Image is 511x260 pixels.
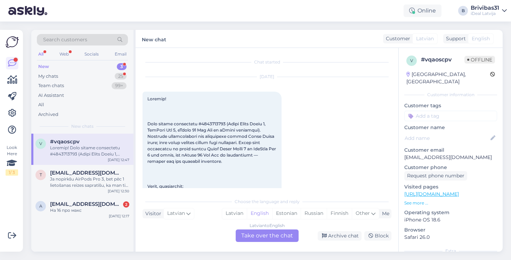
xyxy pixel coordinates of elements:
div: Russian [301,208,327,219]
div: Archive chat [318,231,362,241]
div: Brivibas31 [471,5,499,11]
span: English [472,35,490,42]
div: Choose the language and reply [143,199,391,205]
div: [DATE] [143,74,391,80]
div: Support [443,35,466,42]
span: a [39,203,42,209]
p: Safari 26.0 [404,234,497,241]
div: Online [404,5,441,17]
div: Me [379,210,389,217]
span: Offline [464,56,495,64]
img: Askly Logo [6,35,19,49]
div: Ja nopirkšu AirPods Pro 3, bet pēc 1 lietošanas reizes sapratīšu, ka man tie neder (krīt ārā, spi... [50,176,129,188]
div: 25 [115,73,127,80]
div: iDeal Latvija [471,11,499,16]
div: All [38,101,44,108]
div: Team chats [38,82,64,89]
div: B [458,6,468,16]
span: v [410,58,413,63]
div: [GEOGRAPHIC_DATA], [GEOGRAPHIC_DATA] [406,71,490,85]
div: My chats [38,73,58,80]
p: Customer tags [404,102,497,109]
span: Other [356,210,370,216]
div: Customer [383,35,410,42]
div: Loremip! Dolo sitame consectetu #4843713793 (Adipi Elits Doeiu 1, TemPori Utl 5, eTdolo 91 Mag Al... [50,145,129,157]
div: Take over the chat [236,229,299,242]
div: 1 / 3 [6,169,18,176]
div: 99+ [112,82,127,89]
div: Look Here [6,144,18,176]
p: Customer name [404,124,497,131]
div: Extra [404,248,497,254]
div: Email [113,50,128,59]
p: Browser [404,226,497,234]
p: Visited pages [404,183,497,191]
span: v [39,141,42,146]
label: New chat [142,34,166,43]
div: На 16 про макс [50,207,129,213]
div: All [37,50,45,59]
a: Brivibas31iDeal Latvija [471,5,507,16]
span: Latvian [416,35,434,42]
div: # vqaoscpv [421,56,464,64]
p: Customer phone [404,164,497,171]
span: Latvian [167,210,185,217]
p: Customer email [404,146,497,154]
div: [DATE] 12:47 [108,157,129,162]
div: Web [58,50,70,59]
div: English [247,208,272,219]
p: See more ... [404,200,497,206]
div: Estonian [272,208,301,219]
a: [URL][DOMAIN_NAME] [404,191,459,197]
div: Archived [38,111,58,118]
span: #vqaoscpv [50,139,80,145]
div: Chat started [143,59,391,65]
div: Latvian [222,208,247,219]
input: Add a tag [404,111,497,121]
span: aleks88197688@gmail.com [50,201,122,207]
div: [DATE] 12:30 [108,188,129,194]
span: t [40,172,42,177]
div: Customer information [404,92,497,98]
div: AI Assistant [38,92,64,99]
p: iPhone OS 18.6 [404,216,497,224]
div: Latvian to English [250,223,285,229]
input: Add name [405,134,489,142]
div: [DATE] 12:17 [109,213,129,219]
div: Socials [83,50,100,59]
div: Finnish [327,208,352,219]
div: 3 [117,63,127,70]
div: New [38,63,49,70]
span: New chats [71,123,94,129]
div: Block [364,231,391,241]
p: Operating system [404,209,497,216]
span: timskuks@apple.com [50,170,122,176]
div: 2 [123,201,129,208]
div: Visitor [143,210,161,217]
p: [EMAIL_ADDRESS][DOMAIN_NAME] [404,154,497,161]
span: Search customers [43,36,87,43]
div: Request phone number [404,171,467,181]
